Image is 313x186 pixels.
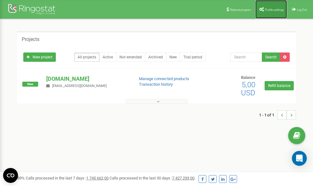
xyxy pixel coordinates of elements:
[3,168,18,183] button: Open CMP widget
[230,8,251,11] span: Referral program
[265,8,284,11] span: Profile settings
[297,8,307,11] span: Log Out
[22,37,39,42] h5: Projects
[46,75,129,83] p: [DOMAIN_NAME]
[99,52,116,62] a: Active
[110,176,195,180] span: Calls processed in the last 30 days :
[23,52,56,62] a: New project
[230,52,262,62] input: Search
[265,81,294,90] a: Refill balance
[139,82,173,87] a: Transaction history
[292,151,307,166] div: Open Intercom Messenger
[180,52,206,62] a: Trial period
[86,176,109,180] u: 1 745 662,00
[22,82,38,87] span: New
[52,84,107,88] span: [EMAIL_ADDRESS][DOMAIN_NAME]
[139,76,189,81] a: Manage connected products
[259,104,296,126] nav: ...
[262,52,280,62] button: Search
[172,176,195,180] u: 7 427 293,00
[241,80,255,97] span: 5,00 USD
[259,110,277,120] span: 1 - 1 of 1
[116,52,145,62] a: Not extended
[26,176,109,180] span: Calls processed in the last 7 days :
[74,52,100,62] a: All projects
[145,52,166,62] a: Archived
[241,75,255,80] span: Balance
[166,52,180,62] a: New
